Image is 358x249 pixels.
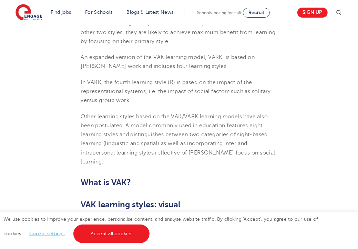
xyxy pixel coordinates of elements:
a: For Schools [85,10,112,15]
span: Schools looking for staff [197,10,242,15]
a: Accept all cookies [73,225,150,243]
a: Recruit [243,8,270,18]
a: Find jobs [51,10,71,15]
span: In VARK, the fourth learning style (R) is based on the impact of the representational systems, i.... [81,79,271,104]
span: We use cookies to improve your experience, personalise content, and analyse website traffic. By c... [3,217,318,236]
a: Sign up [297,8,328,18]
span: People predominantly learn using one style – whether visual, auditory or kinaesthetic. Though eve... [81,11,276,44]
h2: What is VAK? [81,177,277,188]
span: Other learning styles based on the VAK/VARK learning models have also been postulated. A model co... [81,113,275,165]
a: Blogs & Latest News [127,10,174,15]
img: Engage Education [16,4,42,21]
span: An expanded version of the VAK learning model, VARK, is based on [PERSON_NAME] work and includes ... [81,54,255,69]
a: Cookie settings [29,231,65,236]
b: VAK learning styles: visual [81,200,181,209]
span: Recruit [248,10,264,15]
